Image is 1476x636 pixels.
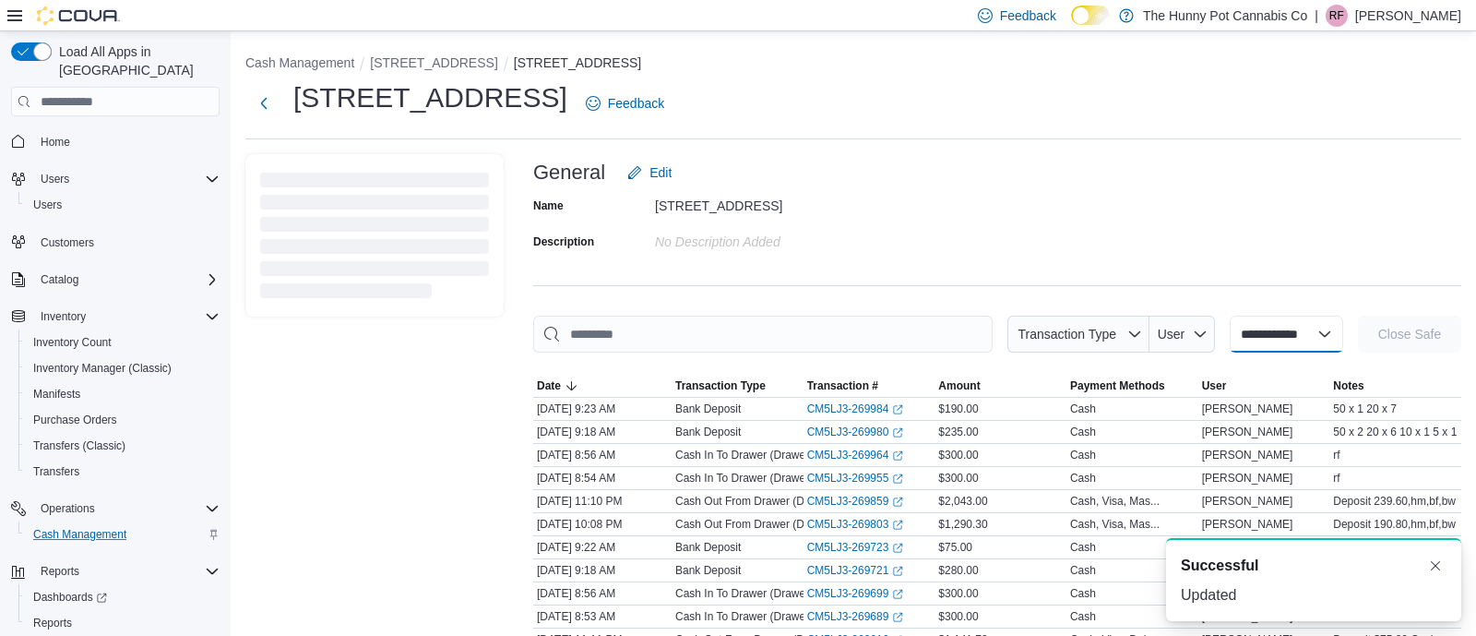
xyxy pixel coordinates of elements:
[533,398,672,420] div: [DATE] 9:23 AM
[26,331,220,354] span: Inventory Count
[892,589,903,600] svg: External link
[33,269,220,291] span: Catalog
[1000,6,1056,25] span: Feedback
[33,498,102,520] button: Operations
[1070,471,1096,486] div: Cash
[807,586,904,601] a: CM5LJ3-269699External link
[1202,378,1227,393] span: User
[26,435,133,457] a: Transfers (Classic)
[370,55,497,70] button: [STREET_ADDRESS]
[1070,586,1096,601] div: Cash
[533,234,594,249] label: Description
[533,198,564,213] label: Name
[892,450,903,462] svg: External link
[41,235,94,250] span: Customers
[26,461,87,483] a: Transfers
[675,425,741,439] p: Bank Deposit
[675,402,741,416] p: Bank Deposit
[533,444,672,466] div: [DATE] 8:56 AM
[52,42,220,79] span: Load All Apps in [GEOGRAPHIC_DATA]
[18,407,227,433] button: Purchase Orders
[533,467,672,489] div: [DATE] 8:54 AM
[533,606,672,628] div: [DATE] 8:53 AM
[33,438,125,453] span: Transfers (Classic)
[672,375,803,397] button: Transaction Type
[1071,6,1110,25] input: Dark Mode
[675,494,845,509] p: Cash Out From Drawer (Drawer 1)
[293,79,567,116] h1: [STREET_ADDRESS]
[1333,425,1457,439] span: 50 x 2 20 x 6 10 x 1 5 x 1
[1333,402,1397,416] span: 50 x 1 20 x 7
[1070,563,1096,578] div: Cash
[675,448,822,462] p: Cash In To Drawer (Drawer 2)
[533,536,672,558] div: [DATE] 9:22 AM
[33,464,79,479] span: Transfers
[1202,471,1293,486] span: [PERSON_NAME]
[41,172,69,186] span: Users
[1424,555,1446,577] button: Dismiss toast
[26,612,79,634] a: Reports
[33,361,172,376] span: Inventory Manager (Classic)
[1181,555,1258,577] span: Successful
[533,375,672,397] button: Date
[1070,540,1096,555] div: Cash
[807,517,904,532] a: CM5LJ3-269803External link
[4,496,227,522] button: Operations
[33,590,107,605] span: Dashboards
[1378,325,1441,343] span: Close Safe
[892,543,903,554] svg: External link
[1071,25,1072,26] span: Dark Mode
[33,168,77,190] button: Users
[1198,375,1330,397] button: User
[1070,425,1096,439] div: Cash
[18,192,227,218] button: Users
[578,85,672,122] a: Feedback
[245,55,354,70] button: Cash Management
[33,413,117,427] span: Purchase Orders
[938,540,972,555] span: $75.00
[33,168,220,190] span: Users
[33,131,77,153] a: Home
[26,523,220,546] span: Cash Management
[1070,494,1160,509] div: Cash, Visa, Mas...
[1070,517,1160,532] div: Cash, Visa, Mas...
[938,471,978,486] span: $300.00
[892,612,903,623] svg: External link
[26,523,134,546] a: Cash Management
[26,612,220,634] span: Reports
[807,540,904,555] a: CM5LJ3-269723External link
[807,471,904,486] a: CM5LJ3-269955External link
[33,560,87,582] button: Reports
[938,586,978,601] span: $300.00
[803,375,935,397] button: Transaction #
[1158,327,1185,342] span: User
[938,563,978,578] span: $280.00
[18,522,227,547] button: Cash Management
[18,355,227,381] button: Inventory Manager (Classic)
[1333,448,1339,462] span: rf
[1329,375,1461,397] button: Notes
[675,517,845,532] p: Cash Out From Drawer (Drawer 2)
[892,427,903,438] svg: External link
[18,610,227,636] button: Reports
[514,55,641,70] button: [STREET_ADDRESS]
[938,609,978,624] span: $300.00
[807,494,904,509] a: CM5LJ3-269859External link
[4,267,227,293] button: Catalog
[26,409,220,431] span: Purchase Orders
[41,309,86,324] span: Inventory
[675,563,741,578] p: Bank Deposit
[675,471,822,486] p: Cash In To Drawer (Drawer 1)
[1202,425,1293,439] span: [PERSON_NAME]
[655,227,902,249] div: No Description added
[1202,494,1293,509] span: [PERSON_NAME]
[807,378,878,393] span: Transaction #
[18,330,227,355] button: Inventory Count
[533,490,672,512] div: [DATE] 11:10 PM
[33,527,126,542] span: Cash Management
[37,6,120,25] img: Cova
[18,584,227,610] a: Dashboards
[245,85,282,122] button: Next
[1202,517,1293,532] span: [PERSON_NAME]
[537,378,561,393] span: Date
